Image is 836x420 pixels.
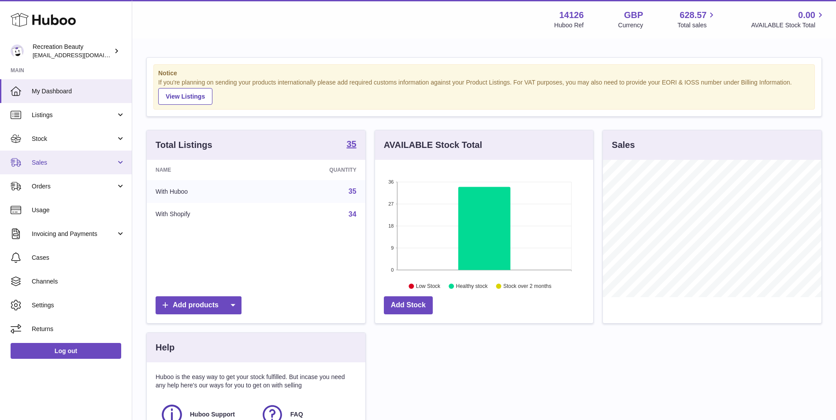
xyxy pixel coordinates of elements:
h3: Total Listings [156,139,212,151]
span: FAQ [290,410,303,419]
text: 0 [391,267,394,273]
h3: Help [156,342,175,354]
img: customercare@recreationbeauty.com [11,44,24,58]
a: 35 [349,188,357,195]
h3: Sales [612,139,635,151]
strong: 35 [346,140,356,148]
a: 34 [349,210,357,218]
div: Currency [618,21,643,29]
a: View Listings [158,88,212,105]
span: Invoicing and Payments [32,230,116,238]
span: Orders [32,182,116,191]
a: 628.57 Total sales [677,9,717,29]
text: 27 [388,201,394,206]
span: Total sales [677,21,717,29]
strong: Notice [158,69,810,77]
text: Healthy stock [456,283,488,289]
a: 35 [346,140,356,150]
td: With Shopify [147,203,264,226]
th: Name [147,160,264,180]
span: Returns [32,325,125,333]
span: 0.00 [798,9,815,21]
strong: 14126 [559,9,584,21]
td: With Huboo [147,180,264,203]
span: Channels [32,277,125,286]
p: Huboo is the easy way to get your stock fulfilled. But incase you need any help here's our ways f... [156,373,357,390]
span: Cases [32,254,125,262]
text: 36 [388,179,394,184]
text: 9 [391,245,394,251]
span: 628.57 [680,9,706,21]
span: Huboo Support [190,410,235,419]
div: If you're planning on sending your products internationally please add required customs informati... [158,78,810,105]
div: Huboo Ref [554,21,584,29]
h3: AVAILABLE Stock Total [384,139,482,151]
a: Add products [156,296,242,314]
text: Low Stock [416,283,441,289]
span: Stock [32,135,116,143]
span: [EMAIL_ADDRESS][DOMAIN_NAME] [33,52,130,59]
strong: GBP [624,9,643,21]
a: Add Stock [384,296,433,314]
text: Stock over 2 months [503,283,551,289]
th: Quantity [264,160,365,180]
text: 18 [388,223,394,228]
a: Log out [11,343,121,359]
span: My Dashboard [32,87,125,96]
span: Listings [32,111,116,119]
span: Sales [32,158,116,167]
span: Settings [32,301,125,309]
a: 0.00 AVAILABLE Stock Total [751,9,825,29]
div: Recreation Beauty [33,43,112,59]
span: Usage [32,206,125,214]
span: AVAILABLE Stock Total [751,21,825,29]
